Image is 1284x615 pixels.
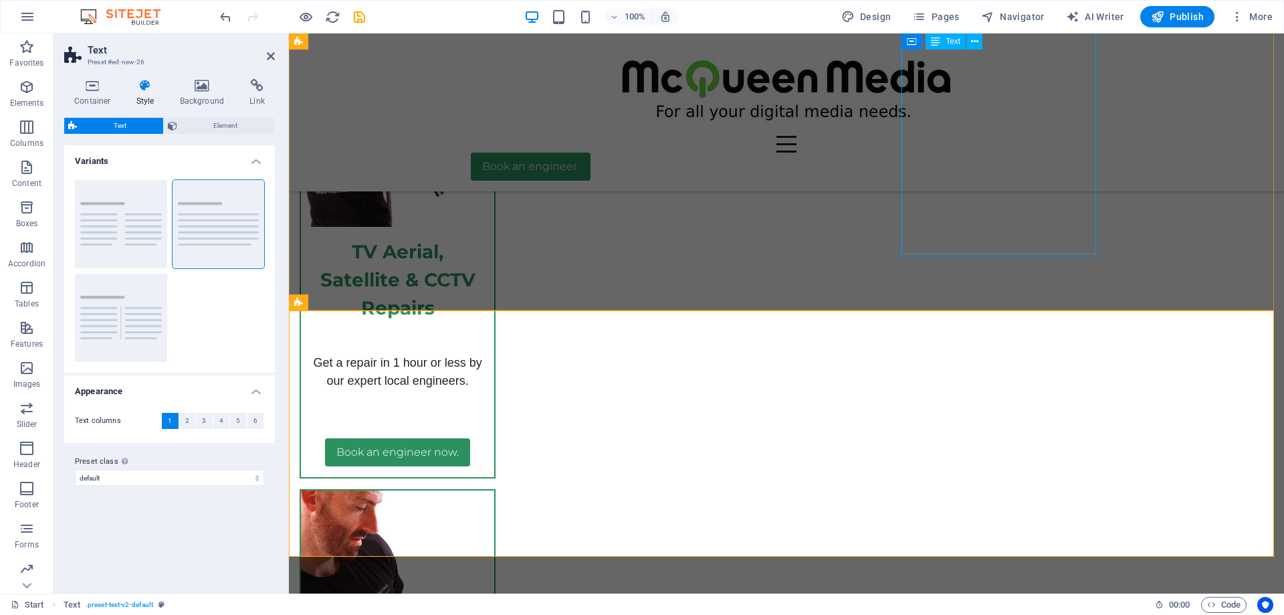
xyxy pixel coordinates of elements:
[21,21,32,32] img: logo_orange.svg
[133,78,144,88] img: tab_keywords_by_traffic_grey.svg
[64,375,275,400] h4: Appearance
[325,9,340,25] i: Reload page
[64,597,80,613] span: Click to select. Double-click to edit
[13,379,41,389] p: Images
[836,6,897,27] button: Design
[12,178,41,189] p: Content
[230,413,247,429] button: 5
[11,339,43,349] p: Features
[51,79,120,88] div: Domain Overview
[126,79,170,107] h4: Style
[1140,6,1214,27] button: Publish
[10,98,44,108] p: Elements
[196,413,213,429] button: 3
[298,9,314,25] button: Click here to leave preview mode and continue editing
[88,56,248,68] h3: Preset #ed-new-26
[1225,6,1278,27] button: More
[81,118,159,134] span: Text
[15,298,39,309] p: Tables
[213,413,230,429] button: 4
[625,9,646,25] h6: 100%
[324,9,340,25] button: reload
[1201,597,1247,613] button: Code
[219,413,223,429] span: 4
[15,539,39,550] p: Forms
[86,597,153,613] span: . preset-text-v2-default
[64,597,165,613] nav: breadcrumb
[351,9,367,25] button: save
[946,37,960,46] span: Text
[202,413,206,429] span: 3
[1207,597,1241,613] span: Code
[36,78,47,88] img: tab_domain_overview_orange.svg
[16,218,38,229] p: Boxes
[1178,600,1180,610] span: :
[11,597,44,613] a: Click to cancel selection. Double-click to open Pages
[37,21,66,32] div: v 4.0.25
[64,118,163,134] button: Text
[239,79,275,107] h4: Link
[10,138,43,149] p: Columns
[75,413,162,429] label: Text columns
[976,6,1050,27] button: Navigator
[1257,597,1273,613] button: Usercentrics
[185,413,189,429] span: 2
[659,11,671,23] i: On resize automatically adjust zoom level to fit chosen device.
[179,413,196,429] button: 2
[605,9,652,25] button: 100%
[35,35,147,46] div: Domain: [DOMAIN_NAME]
[836,6,897,27] div: Design (Ctrl+Alt+Y)
[253,413,257,429] span: 6
[158,601,165,608] i: This element is a customizable preset
[912,10,959,23] span: Pages
[75,454,264,470] label: Preset class
[15,499,39,510] p: Footer
[13,459,40,470] p: Header
[181,118,271,134] span: Element
[1061,6,1130,27] button: AI Writer
[1155,597,1190,613] h6: Session time
[64,145,275,169] h4: Variants
[8,258,45,269] p: Accordion
[170,79,240,107] h4: Background
[217,9,233,25] button: undo
[168,413,172,429] span: 1
[162,413,179,429] button: 1
[164,118,275,134] button: Element
[1151,10,1204,23] span: Publish
[1230,10,1273,23] span: More
[64,79,126,107] h4: Container
[1169,597,1190,613] span: 00 00
[841,10,891,23] span: Design
[1066,10,1124,23] span: AI Writer
[21,35,32,46] img: website_grey.svg
[17,419,37,430] p: Slider
[352,9,367,25] i: Save (Ctrl+S)
[148,79,225,88] div: Keywords by Traffic
[218,9,233,25] i: Undo: Add element (Ctrl+Z)
[907,6,964,27] button: Pages
[981,10,1045,23] span: Navigator
[88,44,275,56] h2: Text
[9,58,43,68] p: Favorites
[236,413,240,429] span: 5
[247,413,264,429] button: 6
[77,9,177,25] img: Editor Logo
